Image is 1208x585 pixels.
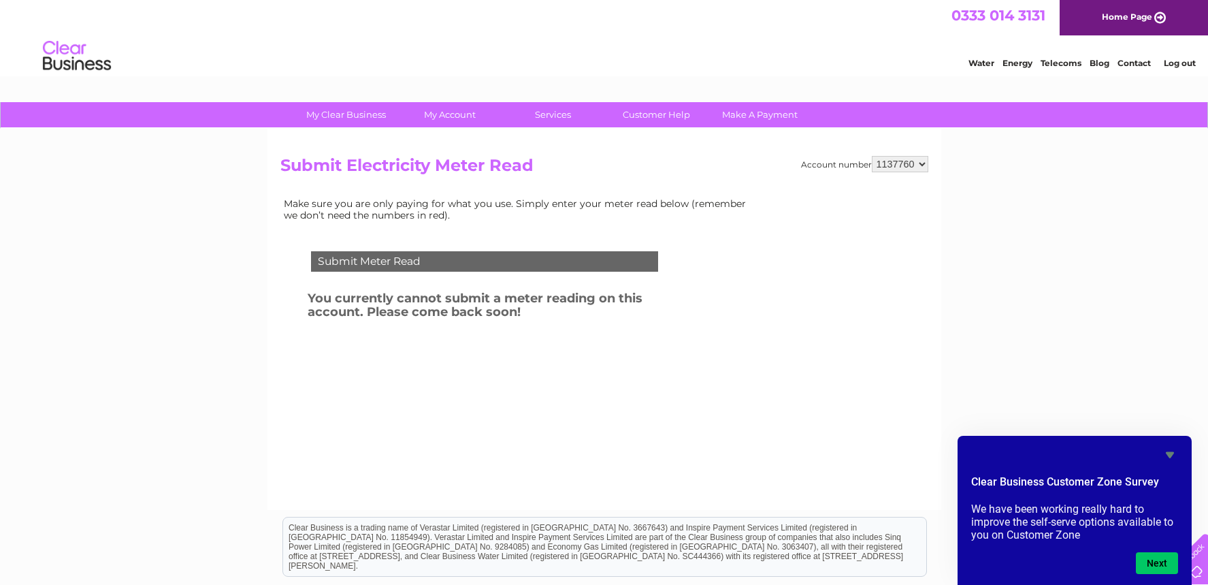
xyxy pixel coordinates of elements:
[971,503,1178,541] p: We have been working really hard to improve the self-serve options available to you on Customer Zone
[1162,447,1178,463] button: Hide survey
[311,251,658,272] div: Submit Meter Read
[1090,58,1109,68] a: Blog
[1041,58,1081,68] a: Telecoms
[283,7,926,66] div: Clear Business is a trading name of Verastar Limited (registered in [GEOGRAPHIC_DATA] No. 3667643...
[971,447,1178,574] div: Clear Business Customer Zone Survey
[1136,552,1178,574] button: Next question
[971,474,1178,497] h2: Clear Business Customer Zone Survey
[1002,58,1032,68] a: Energy
[1117,58,1151,68] a: Contact
[393,102,506,127] a: My Account
[951,7,1045,24] a: 0333 014 3131
[1164,58,1196,68] a: Log out
[600,102,713,127] a: Customer Help
[308,289,694,326] h3: You currently cannot submit a meter reading on this account. Please come back soon!
[704,102,816,127] a: Make A Payment
[42,35,112,77] img: logo.png
[290,102,402,127] a: My Clear Business
[801,156,928,172] div: Account number
[280,195,757,223] td: Make sure you are only paying for what you use. Simply enter your meter read below (remember we d...
[280,156,928,182] h2: Submit Electricity Meter Read
[968,58,994,68] a: Water
[497,102,609,127] a: Services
